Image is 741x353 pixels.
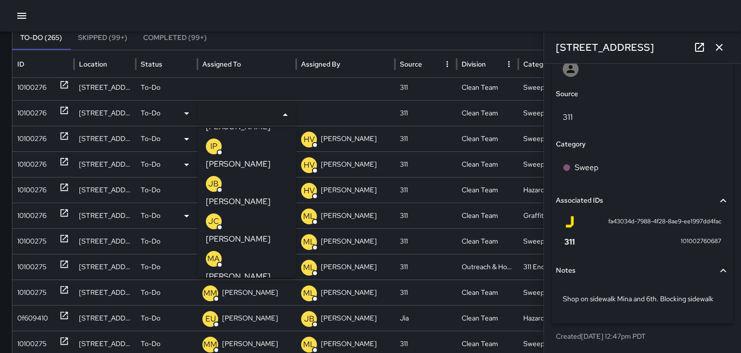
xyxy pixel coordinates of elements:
[518,203,580,228] div: Graffiti - Public
[17,177,46,203] div: 10100276
[301,60,340,69] div: Assigned By
[303,236,315,248] p: ML
[70,26,135,50] button: Skipped (99+)
[206,233,271,245] p: [PERSON_NAME]
[17,126,46,151] div: 10100276
[518,254,580,280] div: 311 Encampments
[141,152,160,177] p: To-Do
[141,306,160,331] p: To-Do
[395,254,457,280] div: 311
[457,177,518,203] div: Clean Team
[74,126,136,151] div: 135 6th Street
[141,229,160,254] p: To-Do
[222,280,278,305] p: [PERSON_NAME]
[395,177,457,203] div: 311
[79,60,107,69] div: Location
[12,26,70,50] button: To-Do (265)
[141,101,160,126] p: To-Do
[278,108,292,122] button: Close
[321,177,377,203] p: [PERSON_NAME]
[141,60,162,69] div: Status
[303,339,315,351] p: ML
[457,74,518,100] div: Clean Team
[141,177,160,203] p: To-Do
[303,262,315,274] p: ML
[304,134,315,145] p: HV
[17,280,46,305] div: 10100275
[205,313,216,325] p: EU
[141,254,160,280] p: To-Do
[321,229,377,254] p: [PERSON_NAME]
[518,151,580,177] div: Sweep
[395,280,457,305] div: 311
[457,100,518,126] div: Clean Team
[518,177,580,203] div: Hazardous Waste
[222,126,278,151] p: [PERSON_NAME]
[202,60,241,69] div: Assigned To
[209,178,219,190] p: JB
[208,253,220,265] p: MA
[395,126,457,151] div: 311
[518,305,580,331] div: Hazardous Waste
[206,121,271,133] p: [PERSON_NAME]
[457,228,518,254] div: Clean Team
[74,305,136,331] div: 1275 Market Street
[523,60,553,69] div: Category
[74,203,136,228] div: 98 7th Street
[321,203,377,228] p: [PERSON_NAME]
[321,126,377,151] p: [PERSON_NAME]
[74,151,136,177] div: 995 Market Street
[222,306,278,331] p: [PERSON_NAME]
[203,287,217,299] p: MM
[17,101,46,126] div: 10100276
[74,254,136,280] div: 954 Howard Street
[303,287,315,299] p: ML
[457,305,518,331] div: Clean Team
[141,280,160,305] p: To-Do
[141,75,160,100] p: To-Do
[17,254,46,280] div: 10100275
[400,60,422,69] div: Source
[304,313,314,325] p: JB
[206,158,271,170] p: [PERSON_NAME]
[17,306,48,331] div: 0f609410
[17,60,24,69] div: ID
[321,306,377,331] p: [PERSON_NAME]
[518,228,580,254] div: Sweep
[203,339,217,351] p: MM
[74,177,136,203] div: 1003 Market Street
[395,203,457,228] div: 311
[440,57,454,71] button: Source column menu
[304,159,315,171] p: HV
[395,305,457,331] div: Jia
[321,152,377,177] p: [PERSON_NAME]
[135,26,215,50] button: Completed (99+)
[206,271,271,282] p: [PERSON_NAME]
[457,126,518,151] div: Clean Team
[457,254,518,280] div: Outreach & Hospitality
[141,203,160,228] p: To-Do
[17,229,46,254] div: 10100275
[17,203,46,228] div: 10100276
[518,126,580,151] div: Sweep
[74,280,136,305] div: 901 Market Street
[518,74,580,100] div: Sweep
[210,141,217,152] p: IP
[141,126,160,151] p: To-Do
[74,228,136,254] div: 940 Howard Street
[74,100,136,126] div: 135 6th Street
[502,57,516,71] button: Division column menu
[457,280,518,305] div: Clean Team
[518,280,580,305] div: Sweep
[17,75,46,100] div: 10100276
[208,215,219,227] p: JC
[206,196,271,208] p: [PERSON_NAME]
[321,280,377,305] p: [PERSON_NAME]
[395,228,457,254] div: 311
[303,211,315,222] p: ML
[17,152,46,177] div: 10100276
[395,151,457,177] div: 311
[462,60,486,69] div: Division
[304,185,315,197] p: HV
[395,100,457,126] div: 311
